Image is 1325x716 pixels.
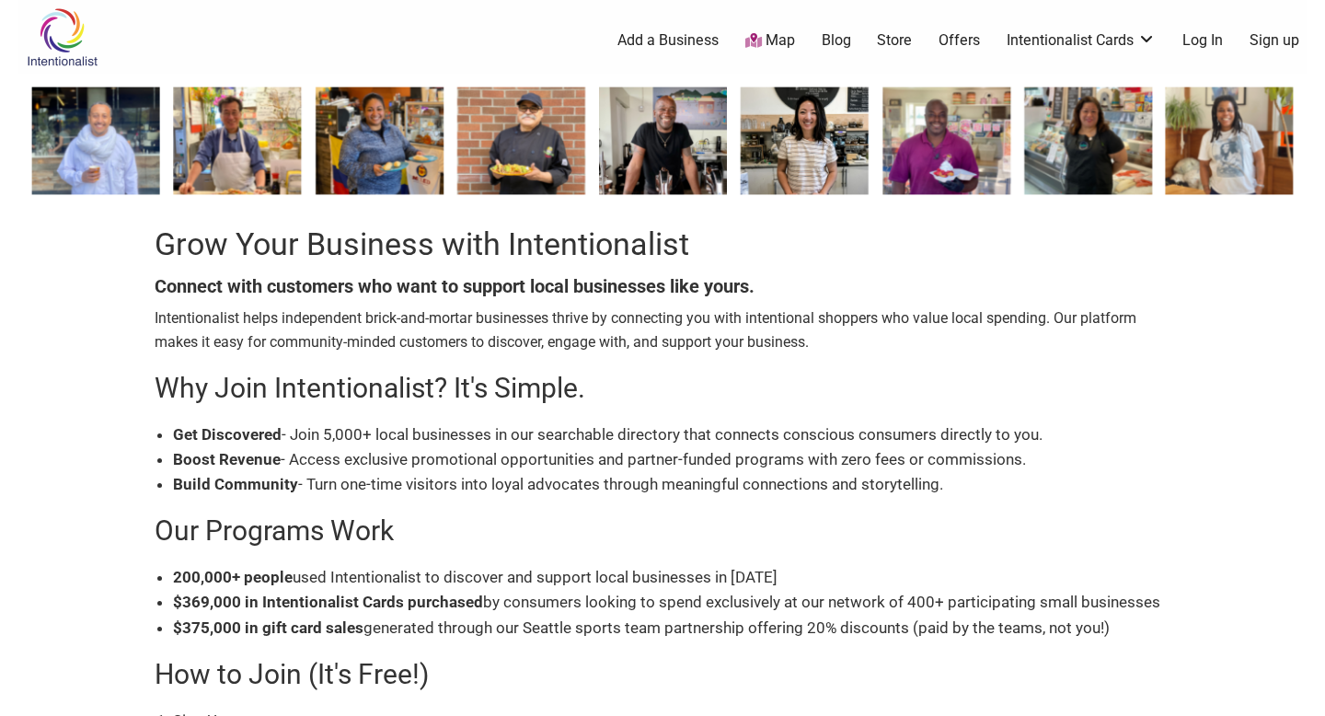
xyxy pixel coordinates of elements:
[1182,30,1223,51] a: Log In
[173,568,293,586] b: 200,000+ people
[173,590,1170,615] li: by consumers looking to spend exclusively at our network of 400+ participating small businesses
[939,30,980,51] a: Offers
[173,450,281,468] b: Boost Revenue
[877,30,912,51] a: Store
[173,475,298,493] b: Build Community
[1007,30,1156,51] a: Intentionalist Cards
[173,593,483,611] b: $369,000 in Intentionalist Cards purchased
[155,655,1170,694] h2: How to Join (It's Free!)
[822,30,851,51] a: Blog
[173,472,1170,497] li: - Turn one-time visitors into loyal advocates through meaningful connections and storytelling.
[155,223,1170,267] h1: Grow Your Business with Intentionalist
[745,30,795,52] a: Map
[173,422,1170,447] li: - Join 5,000+ local businesses in our searchable directory that connects conscious consumers dire...
[173,565,1170,590] li: used Intentionalist to discover and support local businesses in [DATE]
[155,369,1170,408] h2: Why Join Intentionalist? It's Simple.
[155,512,1170,550] h2: Our Programs Work
[173,618,363,637] b: $375,000 in gift card sales
[173,616,1170,641] li: generated through our Seattle sports team partnership offering 20% discounts (paid by the teams, ...
[173,425,282,444] b: Get Discovered
[18,7,106,67] img: Intentionalist
[617,30,719,51] a: Add a Business
[1250,30,1299,51] a: Sign up
[155,275,755,297] b: Connect with customers who want to support local businesses like yours.
[173,447,1170,472] li: - Access exclusive promotional opportunities and partner-funded programs with zero fees or commis...
[18,74,1307,208] img: Welcome Banner
[155,306,1170,353] p: Intentionalist helps independent brick-and-mortar businesses thrive by connecting you with intent...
